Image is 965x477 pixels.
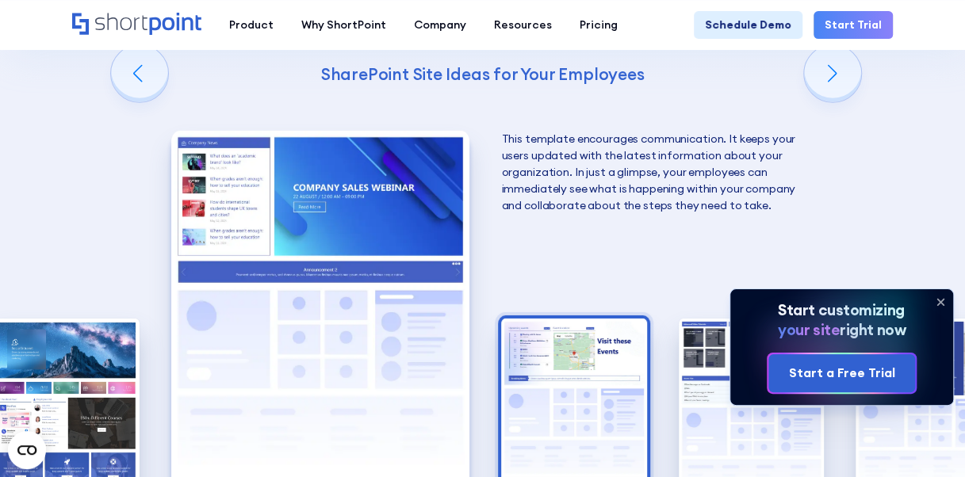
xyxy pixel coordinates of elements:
button: Open CMP widget [8,431,46,469]
a: Company [400,11,481,39]
a: Product [216,11,288,39]
a: Pricing [566,11,632,39]
a: Why ShortPoint [288,11,400,39]
div: Start a Free Trial [788,364,894,383]
a: Start a Free Trial [768,354,914,393]
div: Why ShortPoint [301,17,386,33]
div: Next slide [804,45,861,102]
div: Resources [494,17,552,33]
div: Pricing [580,17,618,33]
a: Schedule Demo [694,11,802,39]
a: Home [72,13,201,36]
div: Product [229,17,274,33]
a: Resources [481,11,566,39]
iframe: Chat Widget [886,401,965,477]
h4: SharePoint Site Ideas for Your Employees [170,63,795,85]
div: Previous slide [111,45,168,102]
div: Company [414,17,466,33]
p: This template encourages communication. It keeps your users updated with the latest information a... [501,131,799,214]
a: Start Trial [814,11,893,39]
